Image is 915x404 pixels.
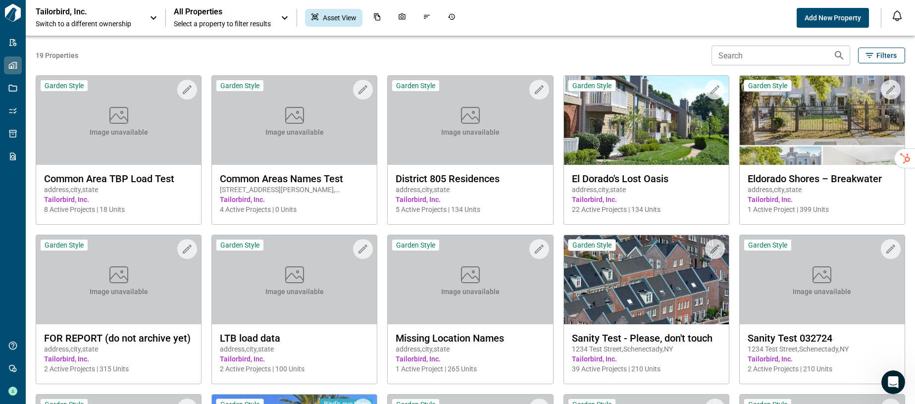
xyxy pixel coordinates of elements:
[220,185,369,195] span: [STREET_ADDRESS][PERSON_NAME] , [GEOGRAPHIC_DATA] , NJ
[220,195,369,204] span: Tailorbird, Inc.
[572,204,721,214] span: 22 Active Projects | 134 Units
[396,185,545,195] span: address , city , state
[829,46,849,65] button: Search properties
[748,185,897,195] span: address , city , state
[36,7,125,17] p: Tailorbird, Inc.
[44,185,193,195] span: address , city , state
[396,195,545,204] span: Tailorbird, Inc.
[323,13,356,23] span: Asset View
[572,173,721,185] span: El Dorado's Lost Oasis
[396,173,545,185] span: District 805 Residences
[265,127,324,137] span: Image unavailable
[748,354,897,364] span: Tailorbird, Inc.
[220,241,259,250] span: Garden Style
[805,13,861,23] span: Add New Property
[572,195,721,204] span: Tailorbird, Inc.
[572,344,721,354] span: 1234 Test Street , Schenectady , NY
[396,332,545,344] span: Missing Location Names
[396,81,435,90] span: Garden Style
[220,354,369,364] span: Tailorbird, Inc.
[748,332,897,344] span: Sanity Test 032724
[44,173,193,185] span: Common Area TBP Load Test
[44,364,193,374] span: 2 Active Projects | 315 Units
[572,185,721,195] span: address , city , state
[748,173,897,185] span: Eldorado Shores – Breakwater
[90,127,148,137] span: Image unavailable
[564,76,729,165] img: property-asset
[572,241,611,250] span: Garden Style
[748,195,897,204] span: Tailorbird, Inc.
[90,287,148,297] span: Image unavailable
[748,81,787,90] span: Garden Style
[881,370,905,394] iframe: Intercom live chat
[44,344,193,354] span: address , city , state
[220,364,369,374] span: 2 Active Projects | 100 Units
[572,364,721,374] span: 39 Active Projects | 210 Units
[396,344,545,354] span: address , city , state
[45,241,84,250] span: Garden Style
[417,9,437,27] div: Issues & Info
[748,241,787,250] span: Garden Style
[441,127,500,137] span: Image unavailable
[564,235,729,324] img: property-asset
[748,364,897,374] span: 2 Active Projects | 210 Units
[876,50,897,60] span: Filters
[220,173,369,185] span: Common Areas Names Test
[174,7,271,17] span: All Properties
[793,287,851,297] span: Image unavailable
[748,204,897,214] span: 1 Active Project | 399 Units
[740,76,905,165] img: property-asset
[572,81,611,90] span: Garden Style
[396,241,435,250] span: Garden Style
[572,332,721,344] span: Sanity Test - Please, don't touch
[367,9,387,27] div: Documents
[44,204,193,214] span: 8 Active Projects | 18 Units
[36,19,140,29] span: Switch to a different ownership
[396,364,545,374] span: 1 Active Project | 265 Units
[174,19,271,29] span: Select a property to filter results
[889,8,905,24] button: Open notification feed
[396,204,545,214] span: 5 Active Projects | 134 Units
[858,48,905,63] button: Filters
[220,81,259,90] span: Garden Style
[305,9,362,27] div: Asset View
[396,354,545,364] span: Tailorbird, Inc.
[44,354,193,364] span: Tailorbird, Inc.
[220,204,369,214] span: 4 Active Projects | 0 Units
[265,287,324,297] span: Image unavailable
[220,332,369,344] span: LTB load data
[441,287,500,297] span: Image unavailable
[44,195,193,204] span: Tailorbird, Inc.
[392,9,412,27] div: Photos
[748,344,897,354] span: 1234 Test Street , Schenectady , NY
[45,81,84,90] span: Garden Style
[797,8,869,28] button: Add New Property
[442,9,461,27] div: Job History
[44,332,193,344] span: FOR REPORT (do not archive yet)
[36,50,708,60] span: 19 Properties
[572,354,721,364] span: Tailorbird, Inc.
[220,344,369,354] span: address , city , state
